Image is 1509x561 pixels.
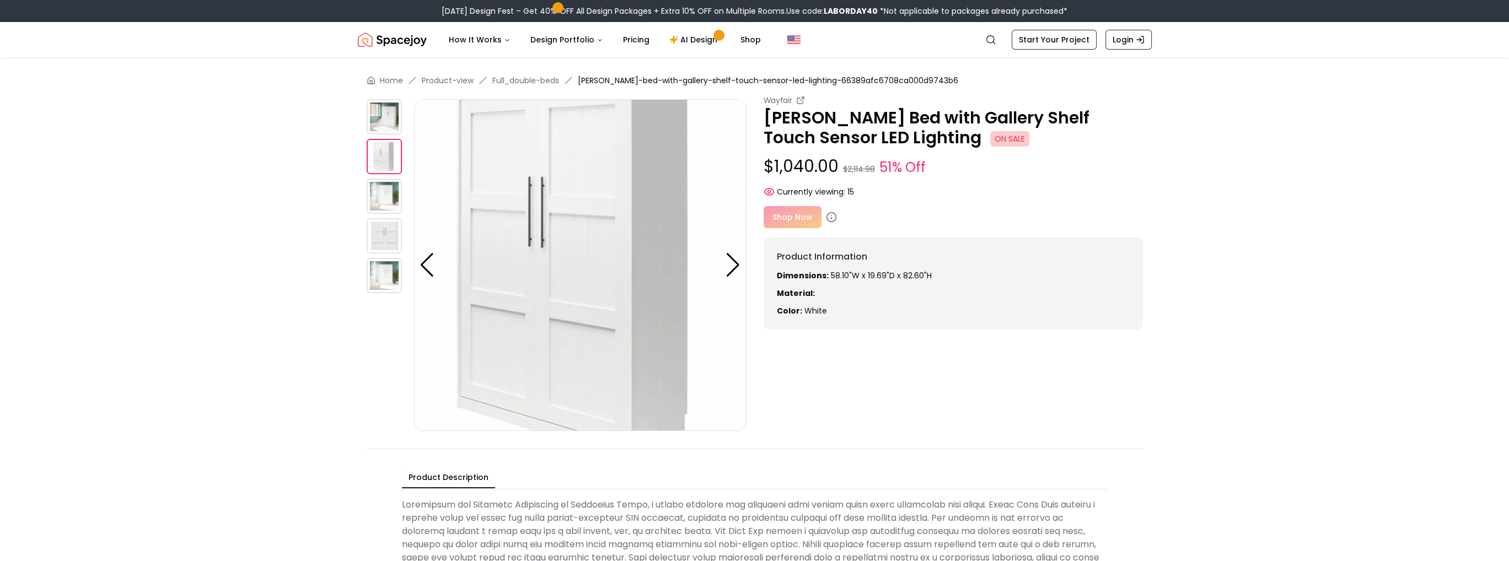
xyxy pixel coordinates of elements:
[777,186,845,197] span: Currently viewing:
[824,6,878,17] b: LABORDAY40
[990,131,1029,147] span: ON SALE
[367,99,402,134] img: https://storage.googleapis.com/spacejoy-main/assets/66389afc6708ca000d9743b6/product_0_lgck6obcp5kf
[1105,30,1152,50] a: Login
[402,467,495,488] button: Product Description
[1012,30,1097,50] a: Start Your Project
[367,139,402,174] img: https://storage.googleapis.com/spacejoy-main/assets/66389afc6708ca000d9743b6/product_1_np2726ch383i
[358,22,1152,57] nav: Global
[367,218,402,253] img: https://storage.googleapis.com/spacejoy-main/assets/66389afc6708ca000d9743b6/product_3_b126pgmc7a5h
[367,258,402,293] img: https://storage.googleapis.com/spacejoy-main/assets/66389afc6708ca000d9743b6/product_4_cjok6697pm7
[440,29,519,51] button: How It Works
[380,75,403,86] a: Home
[764,157,1143,177] p: $1,040.00
[804,305,827,316] span: white
[578,75,958,86] span: [PERSON_NAME]-bed-with-gallery-shelf-touch-sensor-led-lighting-66389afc6708ca000d9743b6
[878,6,1067,17] span: *Not applicable to packages already purchased*
[777,270,1130,281] p: 58.10"W x 19.69"D x 82.60"H
[786,6,878,17] span: Use code:
[787,33,801,46] img: United States
[764,108,1143,148] p: [PERSON_NAME] Bed with Gallery Shelf Touch Sensor LED Lighting
[843,164,875,175] small: $2,114.98
[777,305,802,316] strong: Color:
[764,95,792,106] small: Wayfair
[492,75,559,86] a: Full_double-beds
[440,29,770,51] nav: Main
[777,270,829,281] strong: Dimensions:
[879,158,926,177] small: 51% Off
[660,29,729,51] a: AI Design
[614,29,658,51] a: Pricing
[422,75,474,86] a: Product-view
[732,29,770,51] a: Shop
[358,29,427,51] img: Spacejoy Logo
[367,75,1143,86] nav: breadcrumb
[367,179,402,214] img: https://storage.googleapis.com/spacejoy-main/assets/66389afc6708ca000d9743b6/product_2_on9bkld2m08
[414,99,746,431] img: https://storage.googleapis.com/spacejoy-main/assets/66389afc6708ca000d9743b6/product_1_np2726ch383i
[522,29,612,51] button: Design Portfolio
[777,288,815,299] strong: Material:
[847,186,854,197] span: 15
[358,29,427,51] a: Spacejoy
[442,6,1067,17] div: [DATE] Design Fest – Get 40% OFF All Design Packages + Extra 10% OFF on Multiple Rooms.
[777,250,1130,263] h6: Product Information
